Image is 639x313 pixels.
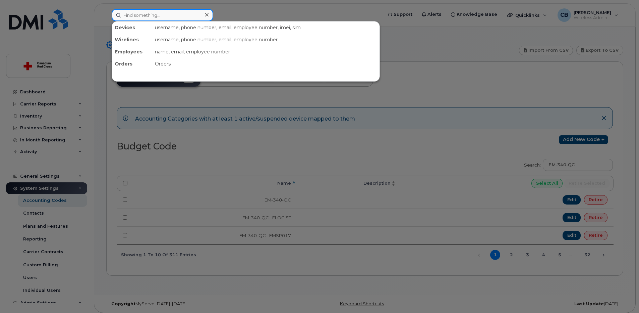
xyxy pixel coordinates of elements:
[152,46,380,58] div: name, email, employee number
[112,34,152,46] div: Wirelines
[112,58,152,70] div: Orders
[112,21,152,34] div: Devices
[152,34,380,46] div: username, phone number, email, employee number
[152,21,380,34] div: username, phone number, email, employee number, imei, sim
[152,58,380,70] div: Orders
[112,46,152,58] div: Employees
